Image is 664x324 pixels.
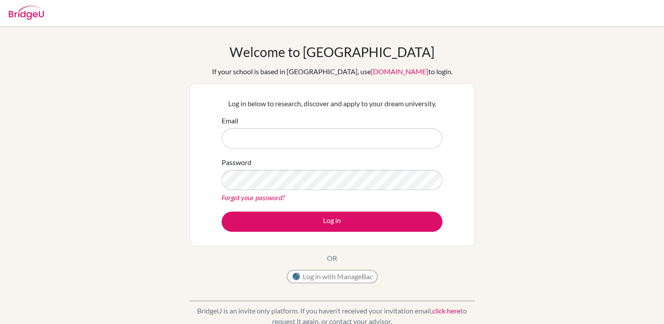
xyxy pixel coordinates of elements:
a: [DOMAIN_NAME] [371,67,428,76]
a: Forgot your password? [222,193,285,202]
a: click here [432,306,460,315]
div: If your school is based in [GEOGRAPHIC_DATA], use to login. [212,66,452,77]
h1: Welcome to [GEOGRAPHIC_DATA] [230,44,434,60]
p: Log in below to research, discover and apply to your dream university. [222,98,442,109]
img: Bridge-U [9,6,44,20]
label: Password [222,157,251,168]
p: OR [327,253,337,263]
button: Log in [222,212,442,232]
label: Email [222,115,238,126]
button: Log in with ManageBac [287,270,377,283]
